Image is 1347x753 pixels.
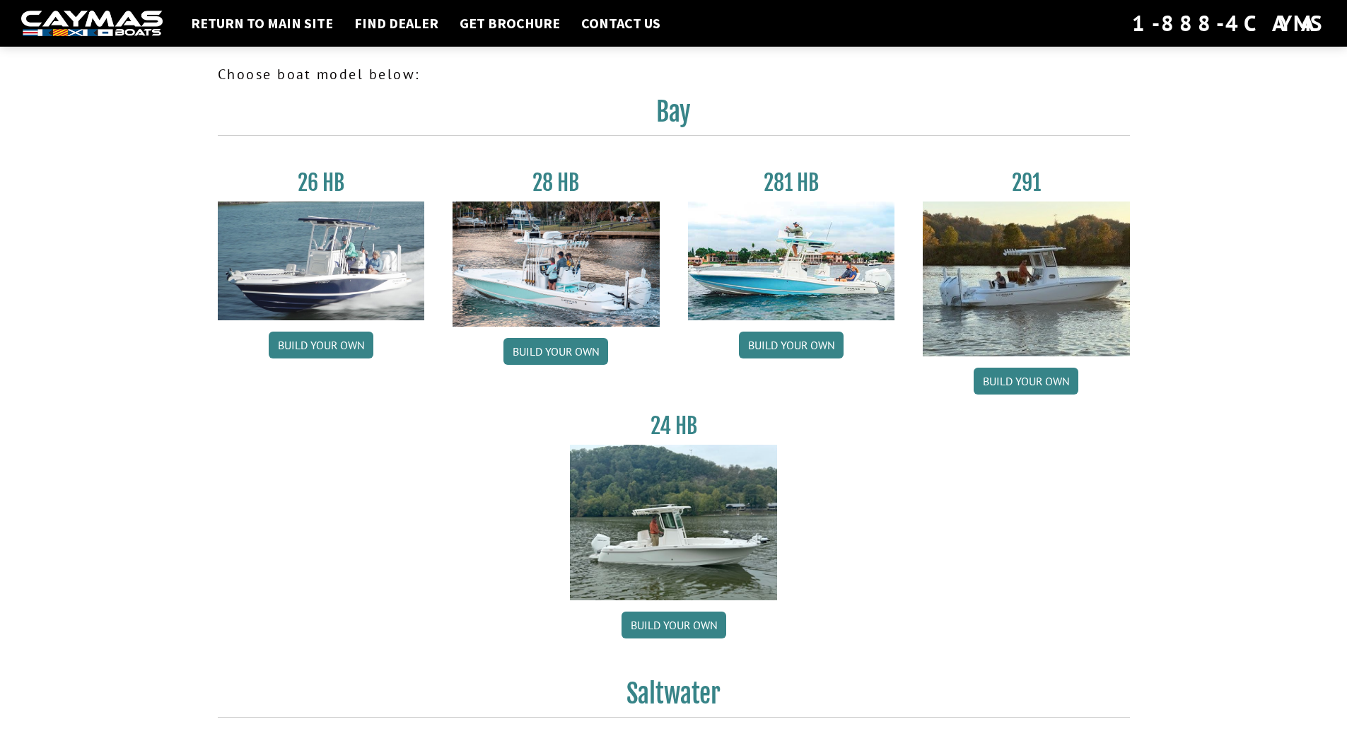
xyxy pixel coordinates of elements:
[218,64,1130,85] p: Choose boat model below:
[503,338,608,365] a: Build your own
[218,678,1130,718] h2: Saltwater
[622,612,726,638] a: Build your own
[218,96,1130,136] h2: Bay
[688,170,895,196] h3: 281 HB
[574,14,667,33] a: Contact Us
[1132,8,1326,39] div: 1-888-4CAYMAS
[218,202,425,320] img: 26_new_photo_resized.jpg
[453,14,567,33] a: Get Brochure
[21,11,163,37] img: white-logo-c9c8dbefe5ff5ceceb0f0178aa75bf4bb51f6bca0971e226c86eb53dfe498488.png
[923,170,1130,196] h3: 291
[347,14,445,33] a: Find Dealer
[570,413,777,439] h3: 24 HB
[269,332,373,358] a: Build your own
[218,170,425,196] h3: 26 HB
[923,202,1130,356] img: 291_Thumbnail.jpg
[570,445,777,600] img: 24_HB_thumbnail.jpg
[688,202,895,320] img: 28-hb-twin.jpg
[184,14,340,33] a: Return to main site
[453,170,660,196] h3: 28 HB
[453,202,660,327] img: 28_hb_thumbnail_for_caymas_connect.jpg
[974,368,1078,395] a: Build your own
[739,332,844,358] a: Build your own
